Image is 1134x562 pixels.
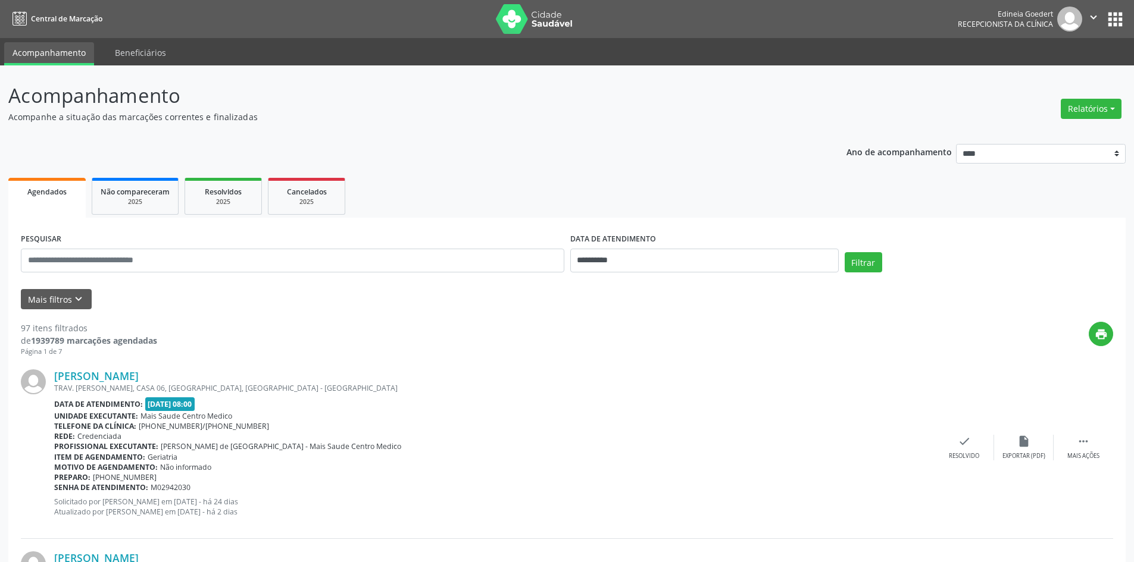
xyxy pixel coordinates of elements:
b: Data de atendimento: [54,399,143,409]
a: Central de Marcação [8,9,102,29]
span: Resolvidos [205,187,242,197]
span: Geriatria [148,452,177,462]
span: Cancelados [287,187,327,197]
img: img [21,369,46,394]
label: PESQUISAR [21,230,61,249]
i:  [1087,11,1100,24]
p: Acompanhe a situação das marcações correntes e finalizadas [8,111,791,123]
button: apps [1105,9,1126,30]
button:  [1082,7,1105,32]
div: 2025 [277,197,336,206]
span: Mais Saude Centro Medico [140,411,232,421]
a: Beneficiários [107,42,174,63]
div: 97 itens filtrados [21,322,157,334]
b: Telefone da clínica: [54,421,136,431]
p: Ano de acompanhamento [846,144,952,159]
span: Agendados [27,187,67,197]
div: TRAV. [PERSON_NAME], CASA 06, [GEOGRAPHIC_DATA], [GEOGRAPHIC_DATA] - [GEOGRAPHIC_DATA] [54,383,935,393]
span: Não compareceram [101,187,170,197]
p: Acompanhamento [8,81,791,111]
button: Relatórios [1061,99,1121,119]
b: Item de agendamento: [54,452,145,462]
span: [PERSON_NAME] de [GEOGRAPHIC_DATA] - Mais Saude Centro Medico [161,441,401,451]
b: Senha de atendimento: [54,482,148,492]
i: check [958,435,971,448]
strong: 1939789 marcações agendadas [31,335,157,346]
div: Resolvido [949,452,979,460]
a: [PERSON_NAME] [54,369,139,382]
div: de [21,334,157,347]
span: [DATE] 08:00 [145,397,195,411]
button: Filtrar [845,252,882,272]
b: Rede: [54,431,75,441]
b: Profissional executante: [54,441,158,451]
div: Edineia Goedert [958,9,1053,19]
b: Unidade executante: [54,411,138,421]
img: img [1057,7,1082,32]
b: Preparo: [54,472,90,482]
a: Acompanhamento [4,42,94,65]
span: Recepcionista da clínica [958,19,1053,29]
div: Exportar (PDF) [1002,452,1045,460]
div: 2025 [101,197,170,206]
span: Não informado [160,462,211,472]
span: Central de Marcação [31,14,102,24]
span: M02942030 [151,482,190,492]
i: insert_drive_file [1017,435,1030,448]
span: [PHONE_NUMBER]/[PHONE_NUMBER] [139,421,269,431]
button: print [1089,322,1113,346]
div: 2025 [193,197,253,206]
p: Solicitado por [PERSON_NAME] em [DATE] - há 24 dias Atualizado por [PERSON_NAME] em [DATE] - há 2... [54,497,935,517]
div: Mais ações [1067,452,1099,460]
div: Página 1 de 7 [21,347,157,357]
b: Motivo de agendamento: [54,462,158,472]
span: [PHONE_NUMBER] [93,472,157,482]
button: Mais filtroskeyboard_arrow_down [21,289,92,310]
i:  [1077,435,1090,448]
label: DATA DE ATENDIMENTO [570,230,656,249]
span: Credenciada [77,431,121,441]
i: print [1095,328,1108,341]
i: keyboard_arrow_down [72,293,85,306]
